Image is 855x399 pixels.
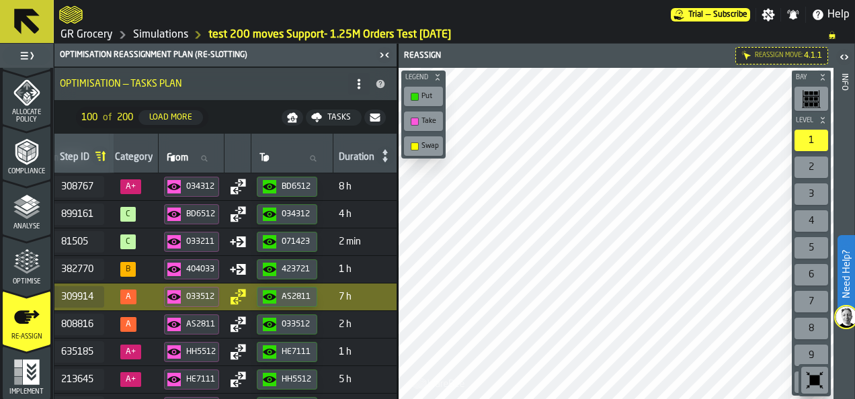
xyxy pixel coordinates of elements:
[399,44,833,68] header: Reassign
[795,130,828,151] div: 1
[120,179,141,194] span: 34%
[375,47,394,63] label: button-toggle-Close me
[795,345,828,366] div: 9
[755,52,803,59] div: Reassign move:
[60,27,113,43] a: link-to-/wh/i/e451d98b-95f6-4604-91ff-c80219f9c36d
[839,236,854,312] label: Need Help?
[167,152,188,163] span: label
[257,259,317,279] button: button-423721
[61,319,93,330] span: 808816
[3,291,50,345] li: menu Re-assign
[120,207,136,222] span: 99%
[61,264,93,275] span: 382770
[795,264,828,285] div: 6
[164,369,219,390] button: button-HE7111
[61,292,93,302] span: 309914
[257,287,317,307] button: button-AS2811
[54,44,397,66] header: Optimisation Reassignment plan (Re-Slotting)
[339,181,394,192] span: 8 h
[421,92,439,101] div: Put
[793,117,816,124] span: Level
[71,107,214,128] div: ButtonLoadMore-Load More-Prev-First-Last
[827,7,850,23] span: Help
[401,51,618,60] div: Reassign
[230,234,246,250] div: Move Type: Put in
[339,209,394,220] span: 4 h
[804,369,825,391] svg: Reset zoom and position
[164,150,218,167] input: label
[421,117,439,126] div: Take
[282,320,311,329] div: 033512
[186,347,216,357] div: HH5512
[401,109,446,134] div: button-toolbar-undefined
[792,71,831,84] button: button-
[781,8,805,21] label: button-toggle-Notifications
[257,342,317,362] button: button-HE7111
[339,347,394,357] span: 1 h
[706,10,710,19] span: —
[840,71,849,396] div: Info
[259,152,270,163] span: label
[257,232,317,252] button: button-071423
[3,46,50,65] label: button-toggle-Toggle Full Menu
[282,237,311,247] div: 071423
[138,110,203,125] button: button-Load More
[61,347,93,357] span: 635185
[164,177,219,197] button: button-034312
[688,10,703,19] span: Trial
[3,278,50,285] span: Optimise
[230,289,246,305] div: Move Type: Swap (exchange)
[133,27,188,43] a: link-to-/wh/i/e451d98b-95f6-4604-91ff-c80219f9c36d
[230,206,246,222] div: Move Type: Swap (exchange)
[339,152,374,165] div: Duration
[257,204,317,224] button: button-034312
[186,265,216,274] div: 404033
[795,210,828,232] div: 4
[282,265,311,274] div: 423721
[713,10,747,19] span: Subscribe
[3,109,50,124] span: Allocate Policy
[833,44,854,399] header: Info
[792,181,831,208] div: button-toolbar-undefined
[792,342,831,369] div: button-toolbar-undefined
[144,113,198,122] div: Load More
[59,27,850,43] nav: Breadcrumb
[257,150,327,167] input: label
[795,318,828,339] div: 8
[117,112,133,123] span: 200
[61,181,93,192] span: 308767
[793,74,816,81] span: Bay
[3,168,50,175] span: Compliance
[339,264,394,275] span: 1 h
[3,71,50,124] li: menu Allocate Policy
[407,139,440,153] div: Swap
[3,126,50,179] li: menu Compliance
[186,292,216,302] div: 033512
[282,109,303,126] button: button-
[792,315,831,342] div: button-toolbar-undefined
[257,369,317,390] button: button-HH5512
[230,371,246,388] div: Move Type: Swap (exchange)
[186,320,216,329] div: AS2811
[401,369,477,396] a: logo-header
[120,262,136,277] span: 88%
[282,347,311,357] div: HE7111
[401,84,446,109] div: button-toolbar-undefined
[61,374,93,385] span: 213645
[792,208,831,234] div: button-toolbar-undefined
[306,109,362,126] button: button-Tasks
[401,134,446,159] div: button-toolbar-undefined
[322,113,356,122] div: Tasks
[671,8,750,21] a: link-to-/wh/i/e451d98b-95f6-4604-91ff-c80219f9c36d/pricing/
[806,7,855,23] label: button-toggle-Help
[120,317,136,332] span: 70%
[59,3,83,27] a: logo-header
[407,89,440,103] div: Put
[364,109,386,126] button: button-
[164,342,219,362] button: button-HH5512
[186,210,216,219] div: BD6512
[792,127,831,154] div: button-toolbar-undefined
[61,236,93,247] span: 81505
[792,369,831,396] div: button-toolbar-undefined
[120,290,136,304] span: 58%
